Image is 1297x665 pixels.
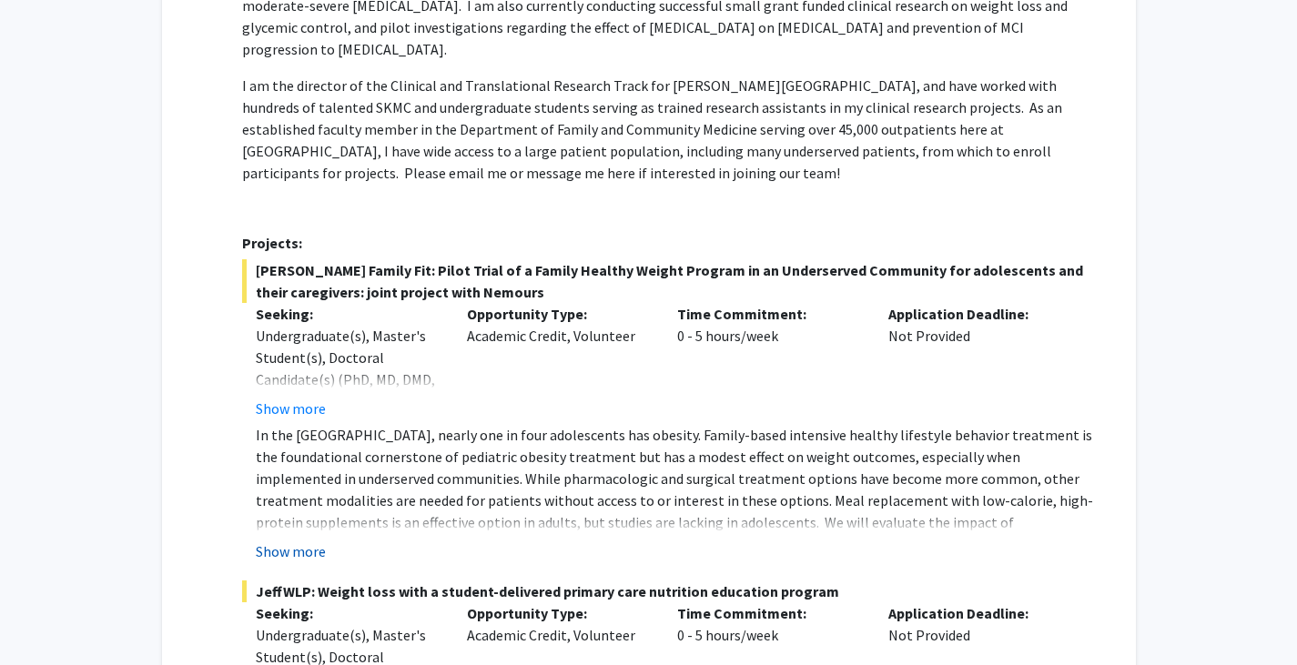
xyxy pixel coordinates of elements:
[256,303,440,325] p: Seeking:
[14,583,77,651] iframe: Chat
[256,602,440,624] p: Seeking:
[256,424,1099,620] p: In the [GEOGRAPHIC_DATA], nearly one in four adolescents has obesity. Family-based intensive heal...
[256,398,326,419] button: Show more
[467,602,651,624] p: Opportunity Type:
[256,325,440,478] div: Undergraduate(s), Master's Student(s), Doctoral Candidate(s) (PhD, MD, DMD, PharmD, etc.), Postdo...
[256,540,326,562] button: Show more
[453,303,664,419] div: Academic Credit, Volunteer
[888,303,1072,325] p: Application Deadline:
[888,602,1072,624] p: Application Deadline:
[242,580,1099,602] span: JeffWLP: Weight loss with a student-delivered primary care nutrition education program
[875,303,1086,419] div: Not Provided
[664,303,875,419] div: 0 - 5 hours/week
[677,303,861,325] p: Time Commitment:
[242,234,302,252] strong: Projects:
[242,259,1099,303] span: [PERSON_NAME] Family Fit: Pilot Trial of a Family Healthy Weight Program in an Underserved Commun...
[467,303,651,325] p: Opportunity Type:
[242,75,1099,184] p: I am the director of the Clinical and Translational Research Track for [PERSON_NAME][GEOGRAPHIC_D...
[677,602,861,624] p: Time Commitment:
